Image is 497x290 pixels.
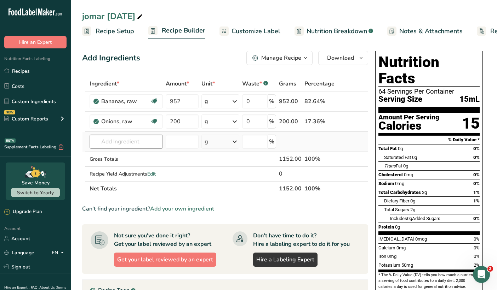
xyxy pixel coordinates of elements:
span: Get your label reviewed by an expert [117,255,213,264]
span: 0g [403,163,408,168]
a: Notes & Attachments [387,23,463,39]
h1: Nutrition Facts [378,54,480,87]
div: Don't have time to do it? Hire a labeling expert to do it for you [253,231,350,248]
span: Edit [147,171,156,177]
span: 0g [410,198,415,203]
span: 0% [474,236,480,242]
span: 0% [473,216,480,221]
span: Switch to Yearly [17,189,54,196]
span: Notes & Attachments [399,26,463,36]
div: 0 [279,170,302,178]
div: Custom Reports [4,115,48,123]
span: Cholesterol [378,172,403,177]
div: 15 [462,114,480,133]
th: 1152.00 [278,181,303,196]
div: 1152.00 [279,155,302,163]
th: 100% [303,181,336,196]
div: EN [52,248,67,257]
div: 200.00 [279,117,302,126]
span: Fat [384,163,402,168]
div: Add Ingredients [82,52,140,64]
span: Calcium [378,245,395,250]
span: Recipe Setup [96,26,134,36]
span: 50mg [401,262,413,268]
div: Onions, raw [101,117,150,126]
span: 0g [407,216,412,221]
div: jomar [DATE] [82,10,144,23]
a: Recipe Setup [82,23,134,39]
a: Recipe Builder [148,23,205,40]
span: Grams [279,79,296,88]
div: g [205,117,208,126]
div: Can't find your ingredient? [82,205,368,213]
span: Includes Added Sugars [390,216,440,221]
div: NEW [4,110,15,114]
a: Hire a Labeling Expert [253,253,318,267]
span: Potassium [378,262,400,268]
span: Download [327,54,354,62]
span: [MEDICAL_DATA] [378,236,414,242]
section: % Daily Value * [378,136,480,144]
span: 0g [398,146,403,151]
div: 17.36% [304,117,335,126]
span: 0% [474,245,480,250]
span: 0mg [396,245,406,250]
span: Nutrition Breakdown [307,26,367,36]
span: 2g [410,207,415,212]
div: 100% [304,155,335,163]
span: 3g [422,190,427,195]
span: 0mg [387,254,396,259]
span: 0mg [404,172,413,177]
span: Protein [378,224,394,230]
span: Customize Label [232,26,280,36]
div: Upgrade Plan [4,208,42,215]
div: Waste [242,79,268,88]
button: Hire an Expert [4,36,67,48]
span: 0g [412,155,417,160]
span: 0mcg [415,236,427,242]
span: Add your own ingredient [150,205,214,213]
span: Serving Size [378,95,422,104]
th: Net Totals [88,181,278,196]
span: 0g [395,224,400,230]
span: 1% [473,190,480,195]
div: g [205,97,208,106]
div: Recipe Yield Adjustments [90,170,163,178]
i: Trans [384,163,396,168]
span: Saturated Fat [384,155,411,160]
section: * The % Daily Value (DV) tells you how much a nutrient in a serving of food contributes to a dail... [378,272,480,290]
span: Total Sugars [384,207,409,212]
div: Bananas, raw [101,97,150,106]
a: Customize Label [219,23,280,39]
div: Save Money [22,179,50,187]
span: Iron [378,254,386,259]
div: 82.64% [304,97,335,106]
span: 0% [473,146,480,151]
span: 2% [474,262,480,268]
span: 0% [473,181,480,186]
div: BETA [5,138,16,143]
div: Not sure you've done it right? Get your label reviewed by an expert [114,231,211,248]
span: Ingredient [90,79,119,88]
div: Amount Per Serving [378,114,439,121]
span: 0mg [395,181,404,186]
span: Dietary Fiber [384,198,409,203]
span: Amount [166,79,189,88]
div: Gross Totals [90,155,163,163]
div: g [205,137,208,146]
span: Percentage [304,79,335,88]
span: 0% [473,155,480,160]
button: Download [318,51,368,65]
iframe: Intercom live chat [473,266,490,283]
a: About Us . [39,285,56,290]
div: Calories [378,121,439,131]
span: Total Fat [378,146,397,151]
a: Language [4,247,34,259]
span: Recipe Builder [162,26,205,35]
a: FAQ . [31,285,39,290]
div: Manage Recipe [261,54,301,62]
span: 2 [487,266,493,272]
span: Total Carbohydrates [378,190,421,195]
div: 64 Servings Per Container [378,88,480,95]
a: Nutrition Breakdown [295,23,373,39]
